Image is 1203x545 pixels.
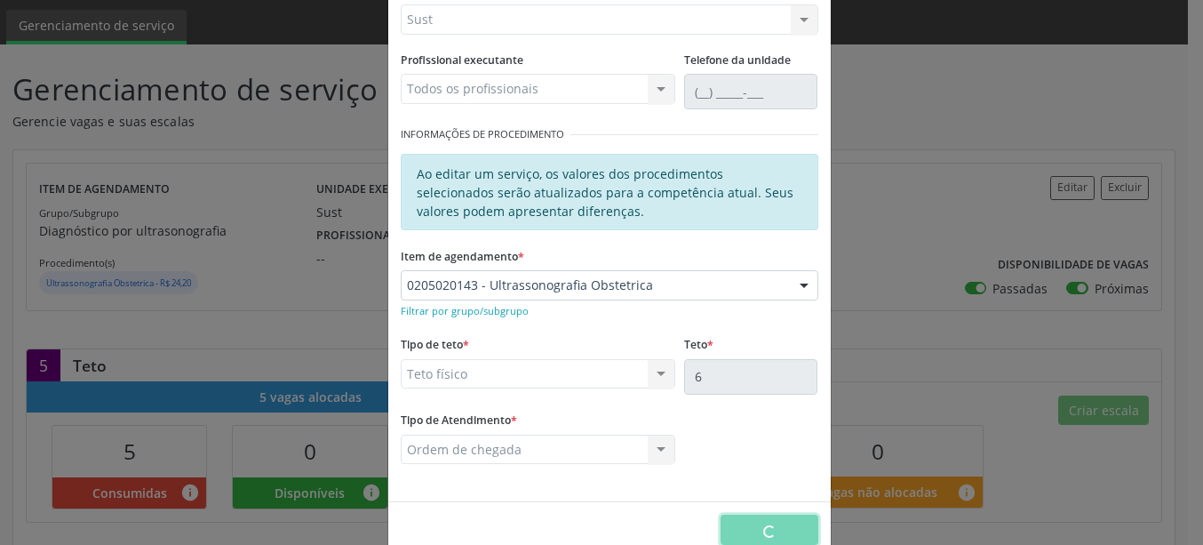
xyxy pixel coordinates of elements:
label: Item de agendamento [401,243,524,270]
input: Ex. 100 [684,359,817,395]
label: Profissional executante [401,47,523,75]
span: 0205020143 - Ultrassonografia Obstetrica [407,277,782,294]
a: Filtrar por grupo/subgrupo [401,301,529,318]
div: Ao editar um serviço, os valores dos procedimentos selecionados serão atualizados para a competên... [401,154,818,230]
label: Tipo de teto [401,332,469,359]
label: Tipo de Atendimento [401,407,517,435]
small: Filtrar por grupo/subgrupo [401,304,529,317]
label: Teto [684,332,713,359]
label: Telefone da unidade [684,47,791,75]
small: Informações de Procedimento [401,127,564,142]
input: (__) _____-___ [684,74,817,109]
